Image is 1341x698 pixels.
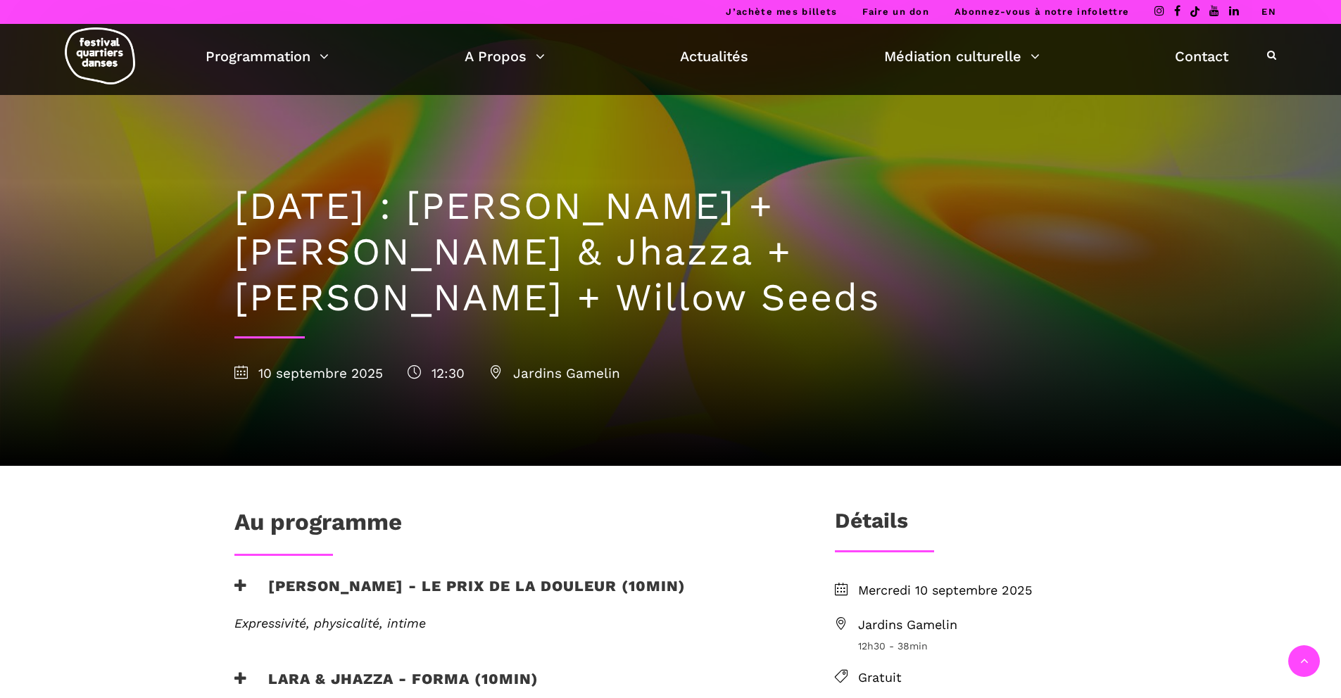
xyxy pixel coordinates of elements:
[1175,44,1228,68] a: Contact
[234,508,402,543] h1: Au programme
[1261,6,1276,17] a: EN
[858,638,1107,654] span: 12h30 - 38min
[884,44,1040,68] a: Médiation culturelle
[955,6,1129,17] a: Abonnez-vous à notre infolettre
[858,580,1107,601] span: Mercredi 10 septembre 2025
[726,6,837,17] a: J’achète mes billets
[234,616,426,630] em: Expressivité, physicalité, intime
[680,44,748,68] a: Actualités
[858,615,1107,635] span: Jardins Gamelin
[234,577,686,612] h3: [PERSON_NAME] - Le prix de la douleur (10min)
[489,365,620,381] span: Jardins Gamelin
[862,6,929,17] a: Faire un don
[234,365,383,381] span: 10 septembre 2025
[206,44,329,68] a: Programmation
[234,184,1107,320] h1: [DATE] : [PERSON_NAME] + [PERSON_NAME] & Jhazza + [PERSON_NAME] + Willow Seeds
[408,365,465,381] span: 12:30
[858,668,1107,688] span: Gratuit
[835,508,908,543] h3: Détails
[465,44,545,68] a: A Propos
[65,27,135,84] img: logo-fqd-med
